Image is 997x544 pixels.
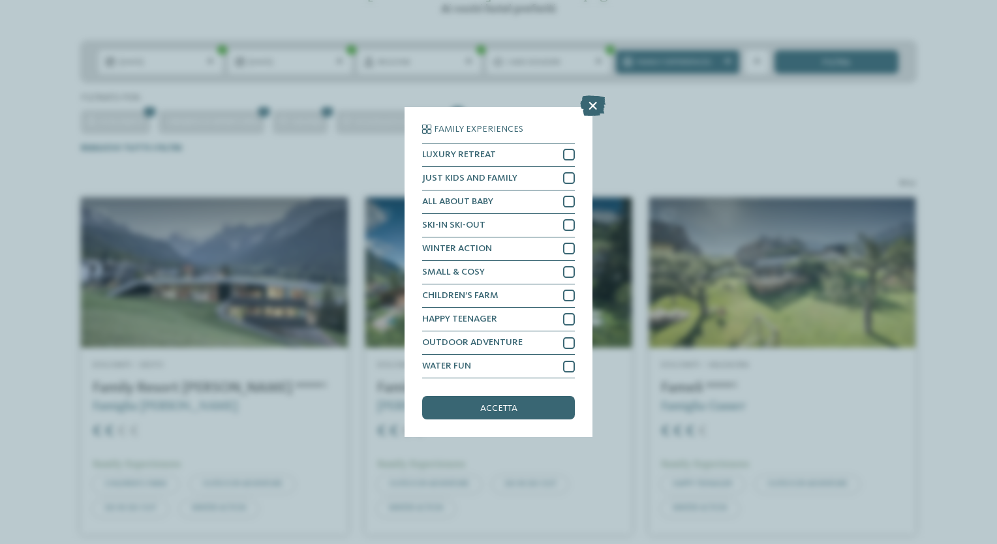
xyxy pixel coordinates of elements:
span: accetta [480,404,517,413]
span: HAPPY TEENAGER [422,314,497,324]
span: ALL ABOUT BABY [422,197,493,206]
span: WATER FUN [422,361,471,370]
span: CHILDREN’S FARM [422,291,498,300]
span: WINTER ACTION [422,244,492,253]
span: LUXURY RETREAT [422,150,496,159]
span: OUTDOOR ADVENTURE [422,338,523,347]
span: SMALL & COSY [422,267,485,277]
span: JUST KIDS AND FAMILY [422,174,517,183]
span: SKI-IN SKI-OUT [422,220,485,230]
span: Family Experiences [434,125,523,134]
